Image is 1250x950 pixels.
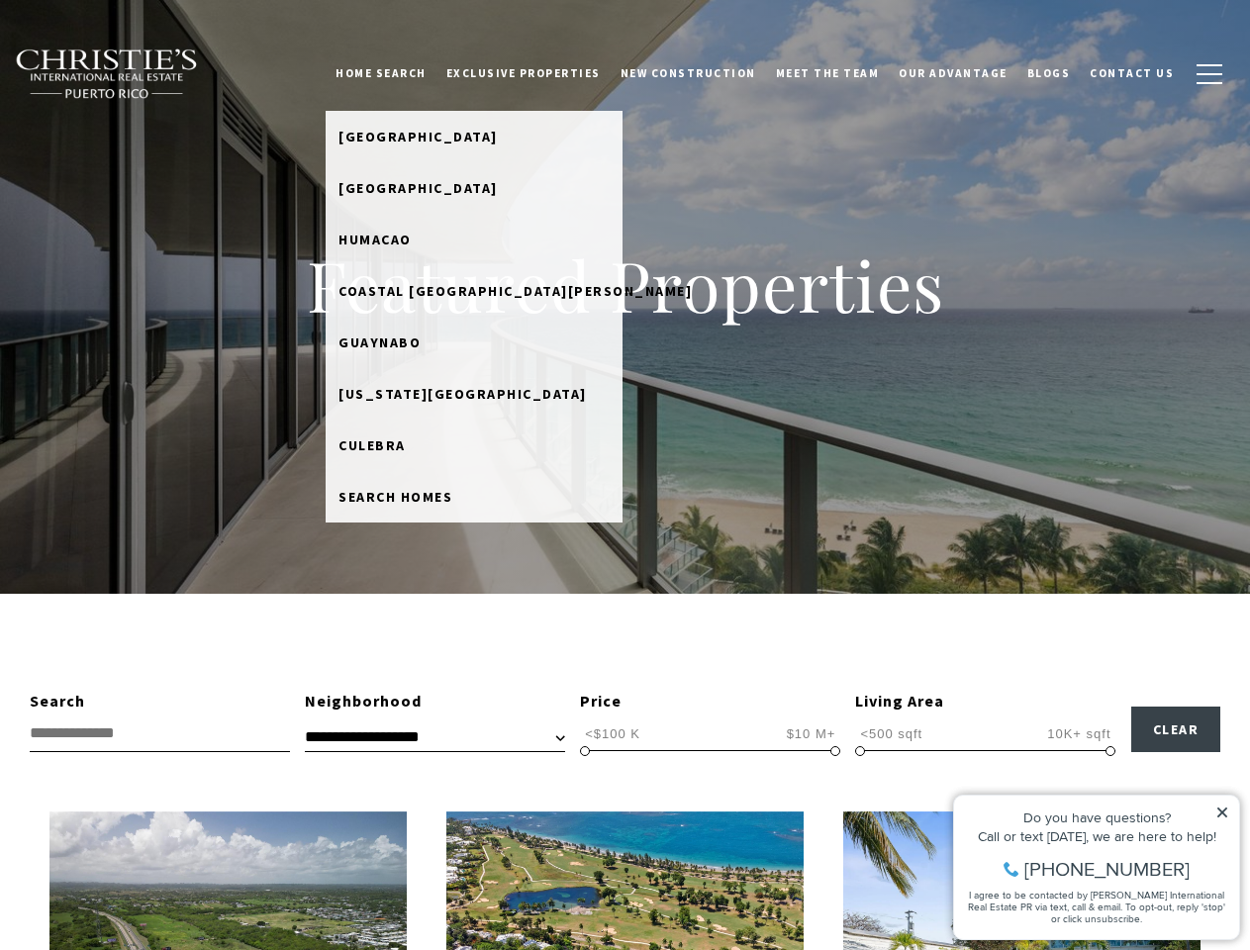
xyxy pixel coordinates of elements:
[25,122,282,159] span: I agree to be contacted by [PERSON_NAME] International Real Estate PR via text, call & email. To ...
[766,48,890,98] a: Meet the Team
[889,48,1017,98] a: Our Advantage
[611,48,766,98] a: New Construction
[338,488,452,506] span: Search Homes
[180,241,1071,329] h1: Featured Properties
[21,63,286,77] div: Call or text [DATE], we are here to help!
[580,689,840,714] div: Price
[21,45,286,58] div: Do you have questions?
[446,66,601,80] span: Exclusive Properties
[1017,48,1081,98] a: Blogs
[81,93,246,113] span: [PHONE_NUMBER]
[1042,724,1115,743] span: 10K+ sqft
[855,689,1115,714] div: Living Area
[338,282,692,300] span: Coastal [GEOGRAPHIC_DATA][PERSON_NAME]
[326,111,623,162] a: Dorado Beach
[326,368,623,420] a: Puerto Rico West Coast
[855,724,927,743] span: <500 sqft
[326,471,623,522] a: search
[1090,66,1174,80] span: Contact Us
[326,162,623,214] a: Rio Grande
[338,333,421,351] span: Guaynabo
[326,214,623,265] a: Humacao
[1027,66,1071,80] span: Blogs
[338,385,587,403] span: [US_STATE][GEOGRAPHIC_DATA]
[30,689,290,714] div: Search
[338,128,498,145] span: [GEOGRAPHIC_DATA]
[899,66,1008,80] span: Our Advantage
[305,689,565,714] div: Neighborhood
[338,436,406,454] span: Culebra
[1131,707,1221,752] button: Clear
[1184,46,1235,103] button: button
[436,48,611,98] a: Exclusive Properties
[338,231,412,248] span: Humacao
[326,317,623,368] a: Guaynabo
[338,179,498,197] span: [GEOGRAPHIC_DATA]
[15,48,199,100] img: Christie's International Real Estate black text logo
[782,724,841,743] span: $10 M+
[326,265,623,317] a: Coastal San Juan
[580,724,645,743] span: <$100 K
[326,48,436,98] a: Home Search
[621,66,756,80] span: New Construction
[326,420,623,471] a: Culebra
